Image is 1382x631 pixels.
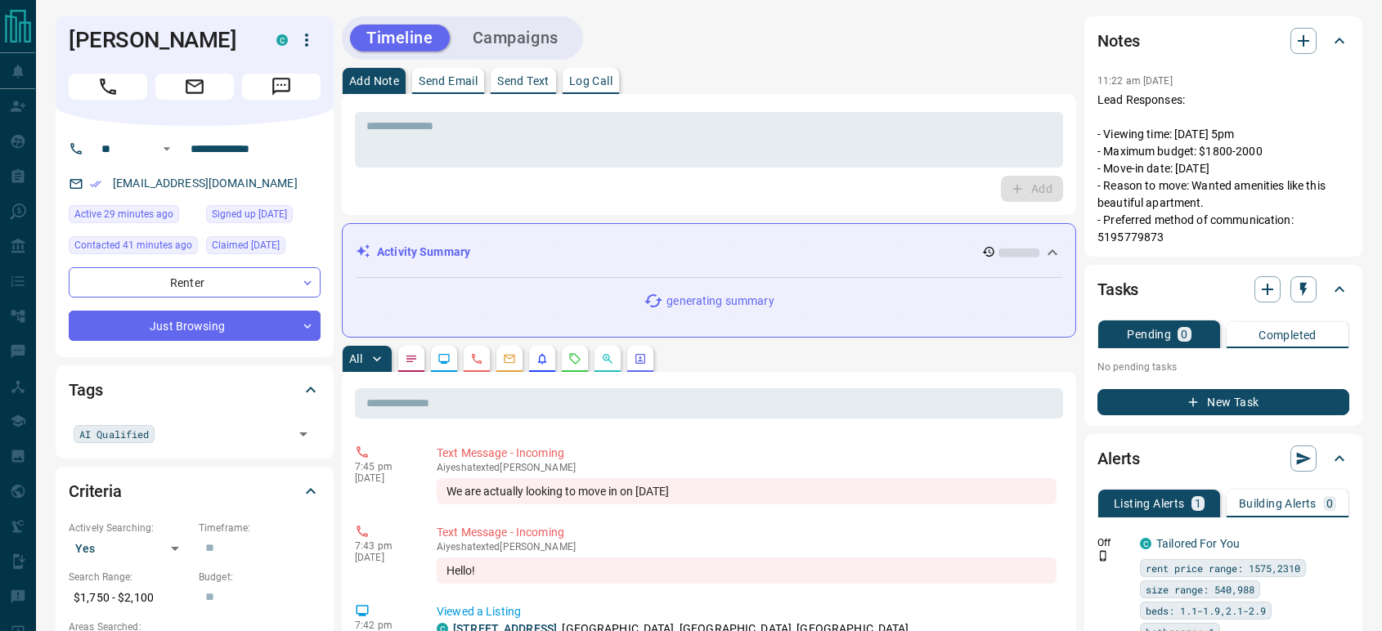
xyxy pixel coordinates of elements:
span: size range: 540,988 [1146,581,1254,597]
p: $1,750 - $2,100 [69,584,191,611]
p: Listing Alerts [1114,498,1185,509]
p: 0 [1181,329,1187,340]
p: Actively Searching: [69,521,191,535]
span: Email [155,74,234,100]
svg: Email Verified [90,178,101,190]
p: Viewed a Listing [437,603,1057,620]
p: Budget: [199,570,321,584]
p: Activity Summary [377,244,470,261]
div: Activity Summary [356,237,1062,267]
div: Just Browsing [69,311,321,341]
div: We are actually looking to move in on [DATE] [437,478,1057,504]
p: Timeframe: [199,521,321,535]
h2: Alerts [1097,445,1140,472]
svg: Emails [503,352,516,365]
svg: Requests [568,352,581,365]
p: Text Message - Incoming [437,524,1057,541]
svg: Lead Browsing Activity [437,352,451,365]
a: [EMAIL_ADDRESS][DOMAIN_NAME] [113,177,298,190]
p: 1 [1195,498,1201,509]
div: Renter [69,267,321,298]
svg: Notes [405,352,418,365]
p: Log Call [569,75,612,87]
h1: [PERSON_NAME] [69,27,252,53]
p: Pending [1127,329,1171,340]
p: Aiyesha texted [PERSON_NAME] [437,462,1057,473]
p: [DATE] [355,472,412,484]
div: condos.ca [1140,538,1151,549]
p: Off [1097,535,1130,550]
p: No pending tasks [1097,355,1349,379]
h2: Notes [1097,28,1140,54]
p: Search Range: [69,570,191,584]
div: Notes [1097,21,1349,60]
p: Completed [1259,329,1317,341]
p: generating summary [666,293,774,310]
p: 11:22 am [DATE] [1097,75,1173,87]
h2: Tasks [1097,276,1138,302]
p: 7:43 pm [355,540,412,552]
div: Tags [69,370,321,409]
div: Hello! [437,557,1057,584]
p: 7:45 pm [355,461,412,472]
svg: Opportunities [601,352,614,365]
div: Mon Aug 11 2025 [69,236,198,259]
p: [DATE] [355,552,412,563]
div: Mon Aug 11 2025 [69,205,198,228]
div: Fri Aug 08 2025 [206,205,321,228]
svg: Listing Alerts [536,352,549,365]
p: 0 [1326,498,1333,509]
button: Open [292,423,315,445]
span: AI Qualified [79,426,149,442]
div: Tasks [1097,270,1349,309]
div: Alerts [1097,439,1349,478]
p: Aiyesha texted [PERSON_NAME] [437,541,1057,553]
p: Building Alerts [1239,498,1317,509]
div: Fri Aug 08 2025 [206,236,321,259]
span: Contacted 41 minutes ago [74,237,192,253]
div: Criteria [69,472,321,511]
span: Claimed [DATE] [212,237,280,253]
p: Add Note [349,75,399,87]
p: Lead Responses: - Viewing time: [DATE] 5pm - Maximum budget: $1800-2000 - Move-in date: [DATE] - ... [1097,92,1349,246]
span: Active 29 minutes ago [74,206,173,222]
span: Signed up [DATE] [212,206,287,222]
span: Call [69,74,147,100]
button: Campaigns [456,25,575,51]
button: New Task [1097,389,1349,415]
div: condos.ca [276,34,288,46]
h2: Criteria [69,478,122,504]
a: Tailored For You [1156,537,1240,550]
p: Text Message - Incoming [437,445,1057,462]
p: All [349,353,362,365]
p: Send Email [419,75,478,87]
h2: Tags [69,377,102,403]
svg: Agent Actions [634,352,647,365]
svg: Calls [470,352,483,365]
p: 7:42 pm [355,620,412,631]
button: Timeline [350,25,450,51]
span: beds: 1.1-1.9,2.1-2.9 [1146,602,1266,619]
div: Yes [69,535,191,562]
span: rent price range: 1575,2310 [1146,560,1300,576]
button: Open [157,139,177,159]
p: Send Text [497,75,550,87]
svg: Push Notification Only [1097,550,1109,562]
span: Message [242,74,321,100]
